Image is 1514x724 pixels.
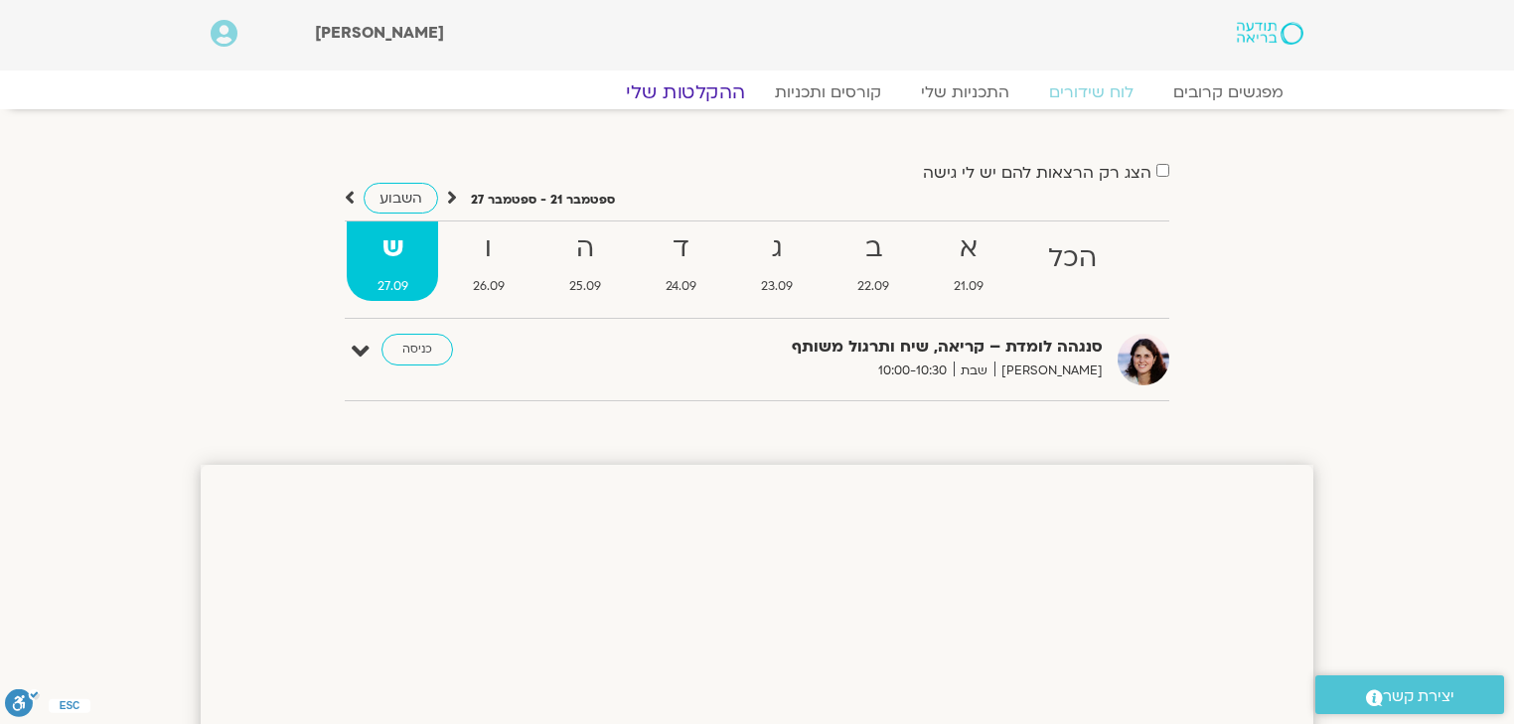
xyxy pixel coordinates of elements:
[616,334,1103,361] strong: סנגהה לומדת – קריאה, שיח ותרגול משותף
[901,82,1029,102] a: התכניות שלי
[1018,236,1128,281] strong: הכל
[635,221,726,301] a: ד24.09
[538,226,631,271] strong: ה
[538,221,631,301] a: ה25.09
[347,226,438,271] strong: ש
[1383,683,1454,710] span: יצירת קשר
[381,334,453,365] a: כניסה
[1315,675,1504,714] a: יצירת קשר
[924,276,1014,297] span: 21.09
[635,276,726,297] span: 24.09
[442,226,534,271] strong: ו
[755,82,901,102] a: קורסים ותכניות
[364,183,438,214] a: השבוע
[731,226,824,271] strong: ג
[924,221,1014,301] a: א21.09
[923,164,1151,182] label: הצג רק הרצאות להם יש לי גישה
[954,361,994,381] span: שבת
[347,276,438,297] span: 27.09
[994,361,1103,381] span: [PERSON_NAME]
[211,82,1303,102] nav: Menu
[347,221,438,301] a: ש27.09
[538,276,631,297] span: 25.09
[379,189,422,208] span: השבוע
[1153,82,1303,102] a: מפגשים קרובים
[1029,82,1153,102] a: לוח שידורים
[828,226,920,271] strong: ב
[731,221,824,301] a: ג23.09
[442,276,534,297] span: 26.09
[315,22,444,44] span: [PERSON_NAME]
[471,190,615,211] p: ספטמבר 21 - ספטמבר 27
[828,221,920,301] a: ב22.09
[924,226,1014,271] strong: א
[1018,221,1128,301] a: הכל
[442,221,534,301] a: ו26.09
[731,276,824,297] span: 23.09
[602,80,769,104] a: ההקלטות שלי
[828,276,920,297] span: 22.09
[871,361,954,381] span: 10:00-10:30
[635,226,726,271] strong: ד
